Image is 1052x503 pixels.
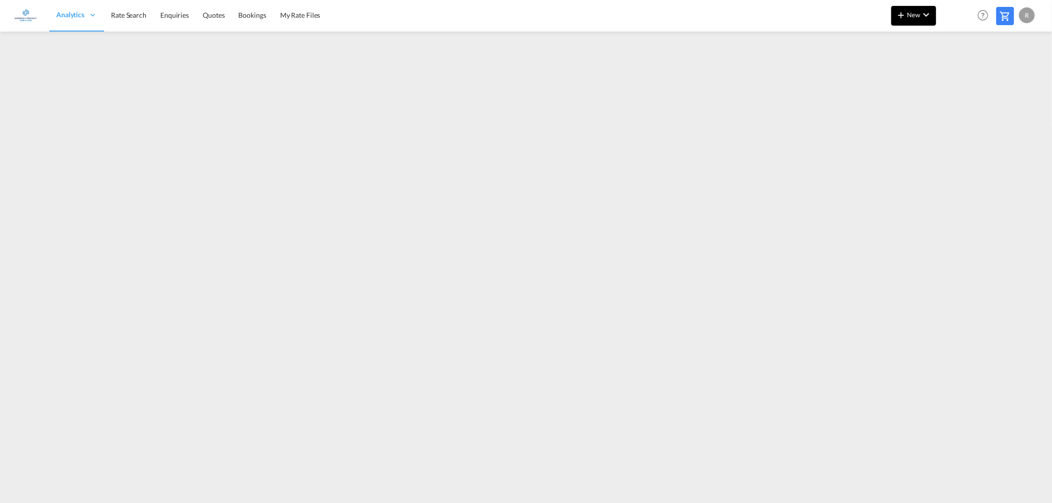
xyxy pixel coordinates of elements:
span: Enquiries [160,11,189,19]
div: R [1019,7,1035,23]
span: New [895,11,932,19]
div: Help [975,7,996,25]
span: Analytics [56,10,84,20]
button: icon-plus 400-fgNewicon-chevron-down [891,6,936,26]
md-icon: icon-chevron-down [920,9,932,21]
md-icon: icon-plus 400-fg [895,9,907,21]
span: My Rate Files [280,11,321,19]
img: e1326340b7c511ef854e8d6a806141ad.jpg [15,4,37,27]
span: Help [975,7,991,24]
span: Quotes [203,11,224,19]
span: Bookings [239,11,266,19]
span: Rate Search [111,11,146,19]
